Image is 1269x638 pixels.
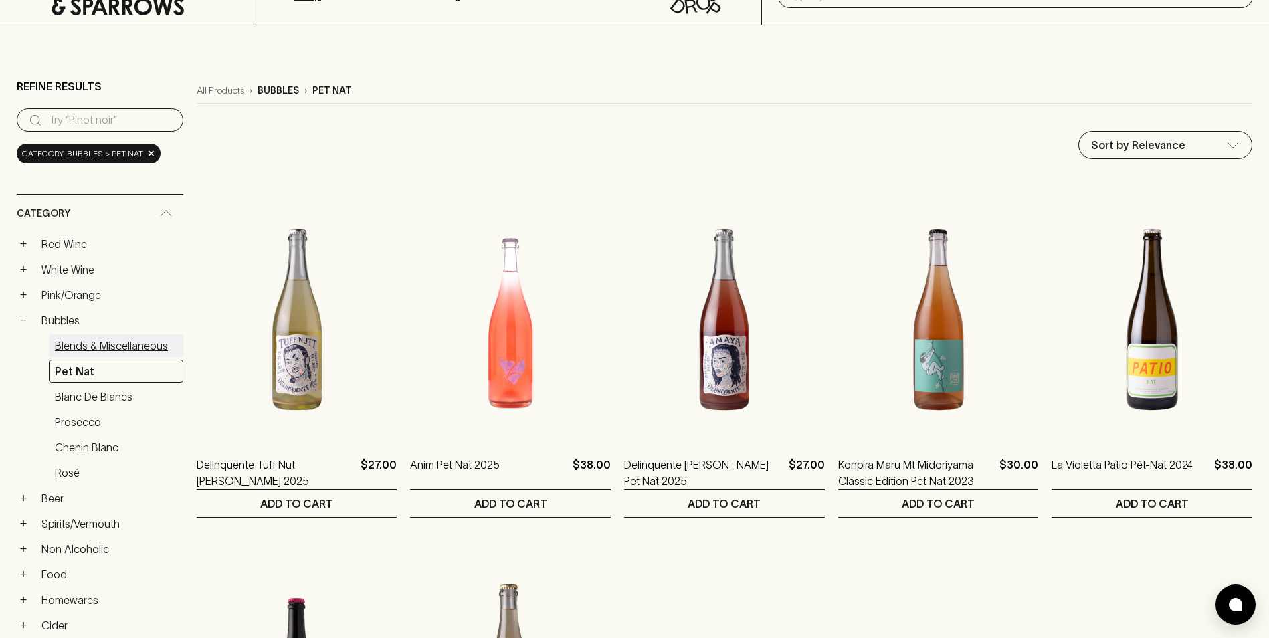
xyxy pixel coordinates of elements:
button: ADD TO CART [410,490,611,517]
a: Blends & Miscellaneous [49,334,183,357]
p: pet nat [312,84,352,98]
a: Anim Pet Nat 2025 [410,457,500,489]
p: ADD TO CART [688,496,761,512]
p: ADD TO CART [1116,496,1189,512]
a: Beer [35,487,183,510]
button: + [17,568,30,581]
a: Delinquente Tuff Nut [PERSON_NAME] 2025 [197,457,356,489]
button: + [17,593,30,607]
button: + [17,492,30,505]
a: Delinquente [PERSON_NAME] Pet Nat 2025 [624,457,783,489]
input: Try “Pinot noir” [49,110,173,131]
img: Delinquente Amaya Pet Nat 2025 [624,203,825,437]
p: $27.00 [789,457,825,489]
img: La Violetta Patio Pét-Nat 2024 [1052,203,1252,437]
img: Delinquente Tuff Nut Bianco 2025 [197,203,397,437]
a: Rosé [49,461,183,484]
button: + [17,237,30,251]
a: All Products [197,84,244,98]
p: Refine Results [17,78,102,94]
button: ADD TO CART [1052,490,1252,517]
a: Food [35,563,183,586]
a: Bubbles [35,309,183,332]
button: + [17,517,30,530]
img: Konpira Maru Mt Midoriyama Classic Edition Pet Nat 2023 [838,203,1039,437]
div: Sort by Relevance [1079,132,1252,158]
a: La Violetta Patio Pét-Nat 2024 [1052,457,1193,489]
button: + [17,542,30,556]
a: Homewares [35,589,183,611]
span: Category [17,205,70,222]
a: Blanc de Blancs [49,385,183,408]
button: − [17,314,30,327]
a: Red Wine [35,233,183,255]
button: ADD TO CART [197,490,397,517]
p: Sort by Relevance [1091,137,1185,153]
p: › [304,84,307,98]
p: bubbles [258,84,299,98]
span: × [147,146,155,161]
button: ADD TO CART [624,490,825,517]
p: $38.00 [573,457,611,489]
a: Prosecco [49,411,183,433]
span: Category: bubbles > pet nat [22,147,143,161]
button: ADD TO CART [838,490,1039,517]
a: Konpira Maru Mt Midoriyama Classic Edition Pet Nat 2023 [838,457,995,489]
p: › [250,84,252,98]
button: + [17,619,30,632]
a: Non Alcoholic [35,538,183,560]
a: Spirits/Vermouth [35,512,183,535]
a: Pink/Orange [35,284,183,306]
div: Category [17,195,183,233]
a: Chenin Blanc [49,436,183,459]
p: $27.00 [361,457,397,489]
button: + [17,263,30,276]
p: $30.00 [999,457,1038,489]
p: ADD TO CART [474,496,547,512]
a: Cider [35,614,183,637]
a: Pet Nat [49,360,183,383]
p: ADD TO CART [260,496,333,512]
button: + [17,288,30,302]
img: Anim Pet Nat 2025 [410,203,611,437]
p: ADD TO CART [902,496,975,512]
a: White Wine [35,258,183,281]
p: $38.00 [1214,457,1252,489]
img: bubble-icon [1229,598,1242,611]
